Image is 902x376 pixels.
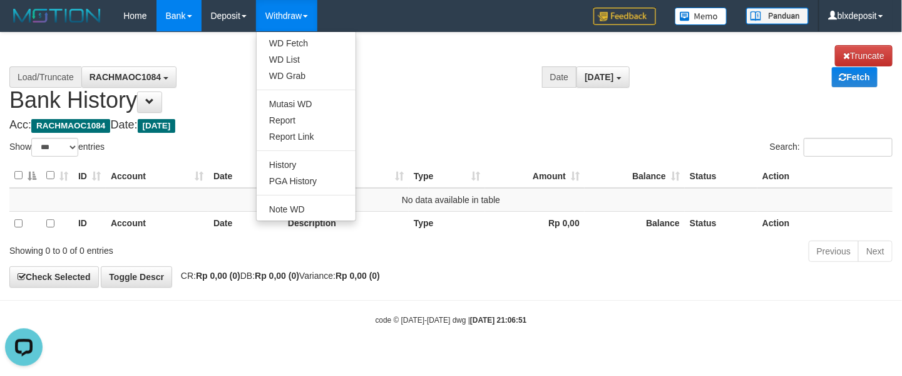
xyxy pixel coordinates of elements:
img: MOTION_logo.png [9,6,105,25]
th: Balance: activate to sort column ascending [585,164,685,188]
img: panduan.png [746,8,809,24]
th: : activate to sort column descending [9,164,41,188]
span: [DATE] [138,119,176,133]
th: Action [757,164,893,188]
button: Open LiveChat chat widget [5,5,43,43]
th: Date [208,211,283,235]
a: Check Selected [9,266,99,288]
img: Button%20Memo.svg [675,8,727,25]
button: [DATE] [577,66,629,88]
a: Truncate [835,45,893,66]
a: Previous [809,241,859,262]
th: Rp 0,00 [485,211,585,235]
h1: Bank History [9,45,893,113]
span: CR: DB: Variance: [175,271,380,281]
a: PGA History [257,173,356,189]
th: Balance [585,211,685,235]
a: WD Fetch [257,35,356,51]
a: Mutasi WD [257,96,356,112]
a: Fetch [832,67,878,87]
input: Search: [804,138,893,157]
label: Show entries [9,138,105,157]
a: WD List [257,51,356,68]
span: RACHMAOC1084 [90,72,161,82]
a: Next [858,241,893,262]
th: Date: activate to sort column ascending [208,164,283,188]
th: Description [283,211,409,235]
small: code © [DATE]-[DATE] dwg | [376,316,527,325]
h4: Acc: Date: [9,119,893,132]
span: RACHMAOC1084 [31,119,110,133]
td: No data available in table [9,188,893,212]
label: Search: [770,138,893,157]
img: Feedback.jpg [593,8,656,25]
a: Report [257,112,356,128]
strong: Rp 0,00 (0) [336,271,380,281]
th: ID [73,211,106,235]
th: Type: activate to sort column ascending [409,164,485,188]
a: Toggle Descr [101,266,172,288]
a: Report Link [257,128,356,145]
button: RACHMAOC1084 [81,66,177,88]
th: Type [409,211,485,235]
div: Load/Truncate [9,66,81,88]
th: : activate to sort column ascending [41,164,73,188]
a: WD Grab [257,68,356,84]
th: Amount: activate to sort column ascending [485,164,585,188]
th: Status [685,164,757,188]
th: ID: activate to sort column ascending [73,164,106,188]
div: Showing 0 to 0 of 0 entries [9,239,366,257]
th: Action [757,211,893,235]
strong: Rp 0,00 (0) [196,271,240,281]
div: Date [542,66,577,88]
th: Account: activate to sort column ascending [106,164,208,188]
select: Showentries [31,138,78,157]
th: Account [106,211,208,235]
strong: Rp 0,00 (0) [255,271,299,281]
a: History [257,157,356,173]
span: [DATE] [585,72,613,82]
th: Status [685,211,757,235]
strong: [DATE] 21:06:51 [470,316,526,325]
a: Note WD [257,201,356,217]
